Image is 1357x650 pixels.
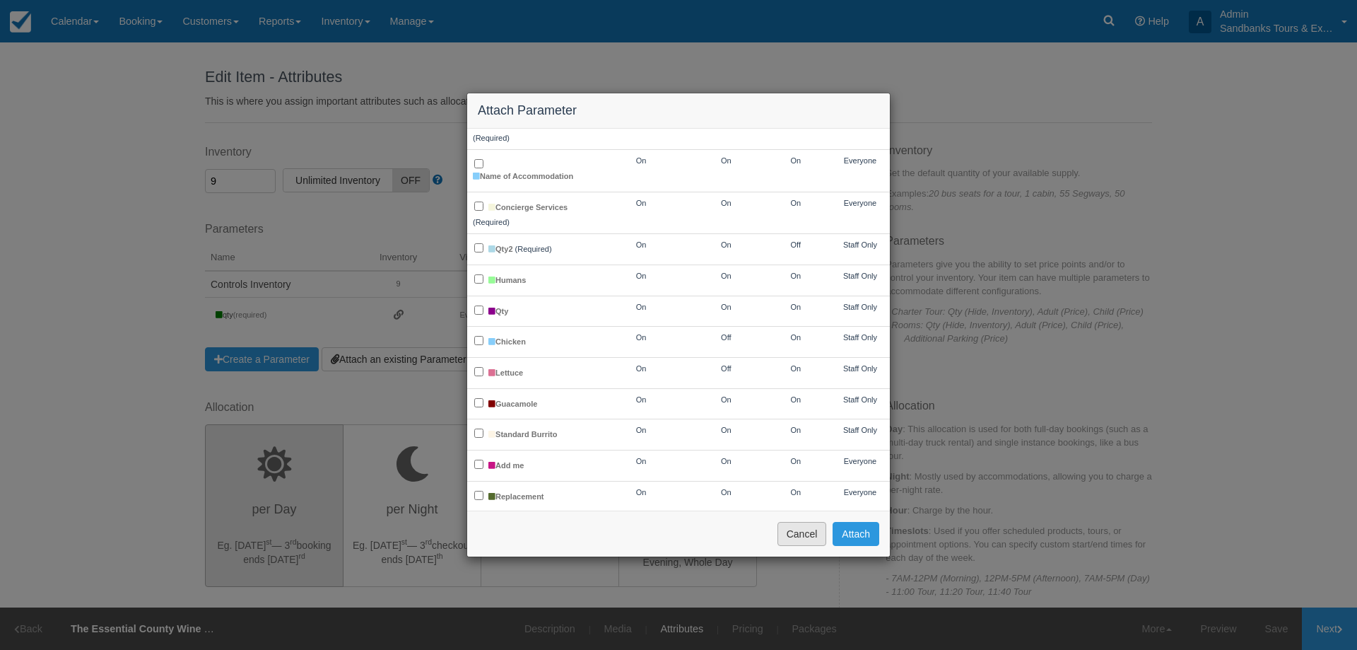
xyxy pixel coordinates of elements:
span: (Required) [473,218,510,226]
span: Off [791,240,801,249]
span: On [721,156,732,165]
td: Staff Only [830,296,890,327]
label: Standard Burrito [488,429,557,441]
span: On [721,240,732,249]
span: On [790,156,801,165]
td: Staff Only [830,234,890,265]
label: Guacamole [488,399,537,410]
span: On [790,395,801,404]
span: On [636,240,647,249]
td: Everyone [830,451,890,482]
label: Qty [488,306,508,318]
span: On [721,426,732,434]
span: On [636,303,647,311]
span: On [721,272,732,280]
label: Chicken [488,337,526,348]
label: Replacement [488,492,544,503]
span: On [790,457,801,465]
td: Staff Only [830,419,890,451]
span: Off [721,333,731,342]
span: Off [721,364,731,373]
td: Everyone [830,481,890,512]
span: On [721,303,732,311]
span: On [721,199,732,207]
label: Concierge Services [488,202,568,214]
button: Attach [833,522,879,546]
td: Staff Only [830,265,890,296]
label: Add me [488,460,524,472]
label: Lettuce [488,368,523,379]
span: On [636,457,647,465]
span: On [636,426,647,434]
span: On [790,272,801,280]
span: On [721,395,732,404]
span: On [790,303,801,311]
label: Qty2 [488,244,512,255]
span: On [790,488,801,497]
h4: Attach Parameter [478,104,879,118]
label: Humans [488,275,526,286]
span: On [790,199,801,207]
span: On [636,488,647,497]
span: On [636,364,647,373]
td: Staff Only [830,358,890,389]
span: On [636,199,647,207]
td: Everyone [830,150,890,192]
span: (Required) [515,245,552,253]
span: On [636,156,647,165]
span: On [790,333,801,342]
td: Staff Only [830,388,890,419]
span: On [636,395,647,404]
span: On [721,457,732,465]
button: Cancel [777,522,827,546]
label: Name of Accommodation [473,171,573,182]
td: Everyone [830,192,890,233]
span: On [721,488,732,497]
span: (Required) [473,134,510,142]
td: Staff Only [830,327,890,358]
span: On [790,426,801,434]
span: On [636,272,647,280]
span: On [636,333,647,342]
span: On [790,364,801,373]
